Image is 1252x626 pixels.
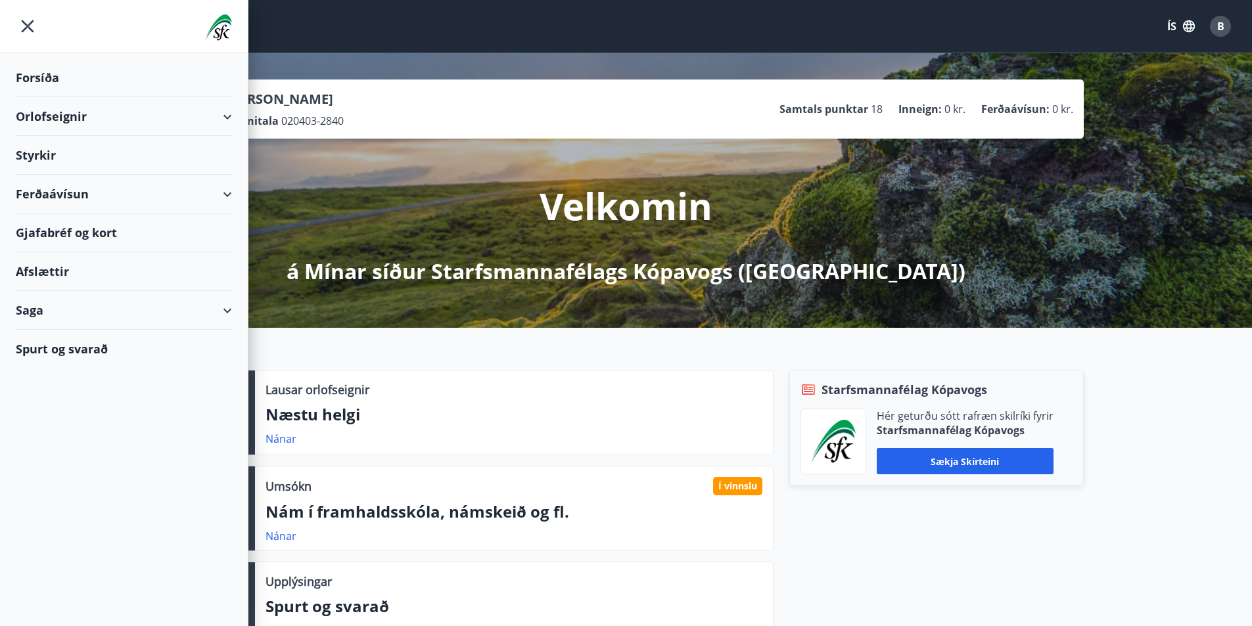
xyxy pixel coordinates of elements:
span: B [1217,19,1224,34]
p: Upplýsingar [266,573,332,590]
div: Saga [16,291,232,330]
div: Gjafabréf og kort [16,213,232,252]
span: 0 kr. [1052,102,1073,116]
img: union_logo [205,14,232,41]
div: Orlofseignir [16,97,232,136]
p: Inneign : [898,102,942,116]
span: 0 kr. [944,102,965,116]
div: Spurt og svarað [16,330,232,368]
p: Umsókn [266,478,312,495]
p: Lausar orlofseignir [266,381,369,398]
img: x5MjQkxwhnYn6YREZUTEa9Q4KsBUeQdWGts9Dj4O.png [811,420,856,463]
button: Sækja skírteini [877,448,1054,474]
span: Starfsmannafélag Kópavogs [822,381,987,398]
button: B [1205,11,1236,42]
button: ÍS [1160,14,1202,38]
p: Samtals punktar [779,102,868,116]
div: Afslættir [16,252,232,291]
p: [PERSON_NAME] [227,90,344,108]
p: á Mínar síður Starfsmannafélags Kópavogs ([GEOGRAPHIC_DATA]) [287,257,965,286]
a: Nánar [266,432,296,446]
p: Starfsmannafélag Kópavogs [877,423,1054,437]
div: Styrkir [16,136,232,175]
p: Ferðaávísun : [981,102,1050,116]
div: Forsíða [16,58,232,97]
p: Næstu helgi [266,403,762,426]
div: Í vinnslu [713,477,762,495]
a: Nánar [266,529,296,543]
button: menu [16,14,39,38]
p: Nám í framhaldsskóla, námskeið og fl. [266,501,762,523]
p: Hér geturðu sótt rafræn skilríki fyrir [877,409,1054,423]
span: 18 [871,102,883,116]
div: Ferðaávísun [16,175,232,213]
p: Kennitala [227,114,279,128]
p: Spurt og svarað [266,595,762,617]
p: Velkomin [540,181,712,231]
span: 020403-2840 [281,114,344,128]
